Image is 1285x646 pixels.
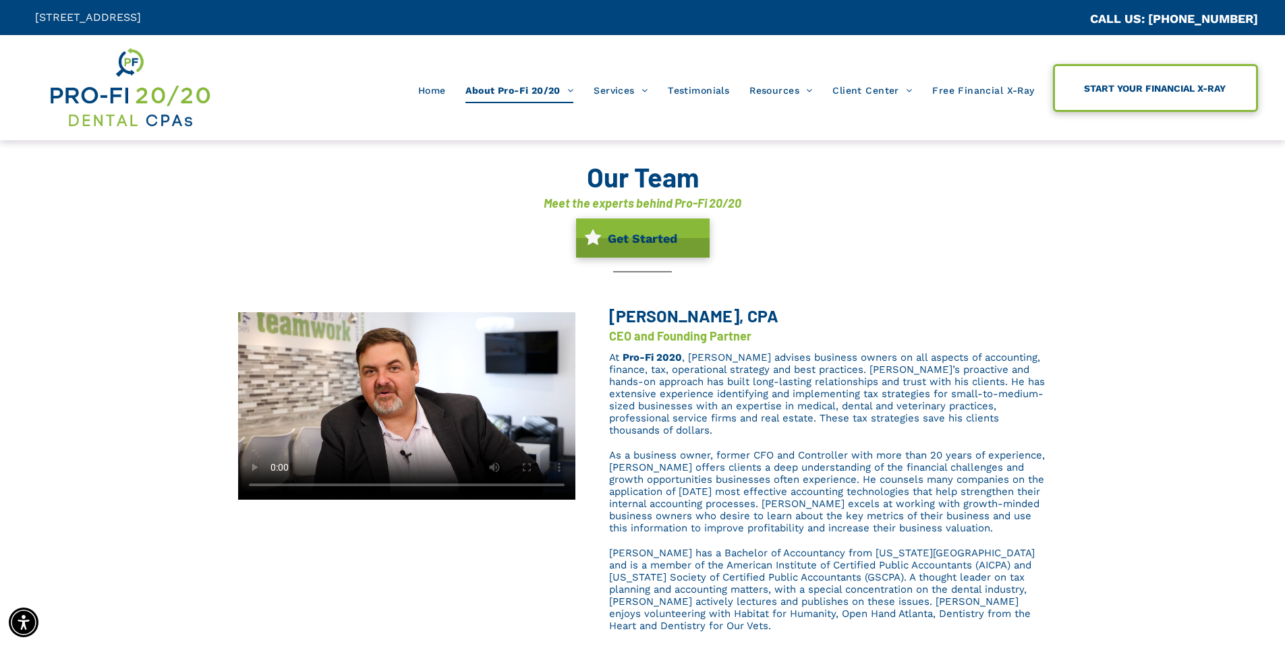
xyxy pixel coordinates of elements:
[35,11,141,24] span: [STREET_ADDRESS]
[609,351,1045,436] span: , [PERSON_NAME] advises business owners on all aspects of accounting, finance, tax, operational s...
[9,608,38,637] div: Accessibility Menu
[658,78,739,103] a: Testimonials
[587,160,699,193] font: Our Team
[583,78,658,103] a: Services
[455,78,583,103] a: About Pro-Fi 20/20
[609,449,1045,534] span: As a business owner, former CFO and Controller with more than 20 years of experience, [PERSON_NAM...
[48,45,211,130] img: Get Dental CPA Consulting, Bookkeeping, & Bank Loans
[609,351,619,363] span: At
[603,225,682,252] span: Get Started
[1079,76,1230,100] span: START YOUR FINANCIAL X-RAY
[544,196,741,210] font: Meet the experts behind Pro-Fi 20/20
[1090,11,1258,26] a: CALL US: [PHONE_NUMBER]
[609,547,1035,632] span: [PERSON_NAME] has a Bachelor of Accountancy from [US_STATE][GEOGRAPHIC_DATA] and is a member of t...
[1053,64,1258,112] a: START YOUR FINANCIAL X-RAY
[739,78,822,103] a: Resources
[623,351,682,363] a: Pro-Fi 2020
[576,218,710,258] a: Get Started
[408,78,456,103] a: Home
[822,78,922,103] a: Client Center
[922,78,1044,103] a: Free Financial X-Ray
[609,305,778,326] span: [PERSON_NAME], CPA
[1033,13,1090,26] span: CA::CALLC
[609,328,751,343] font: CEO and Founding Partner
